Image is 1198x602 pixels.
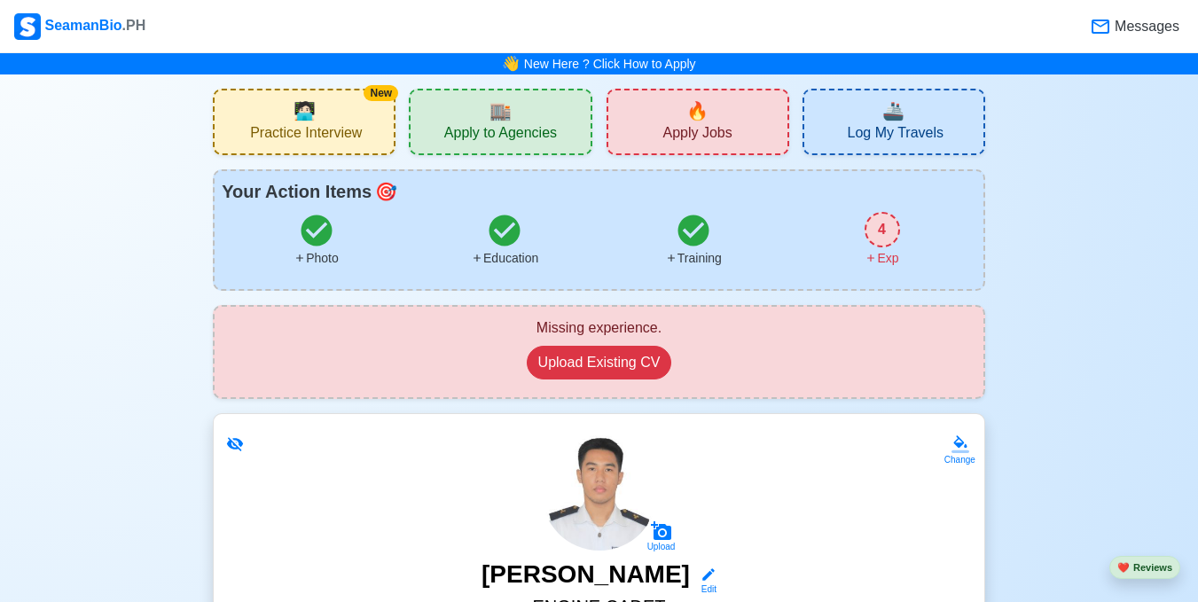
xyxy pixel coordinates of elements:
span: todo [375,178,397,205]
span: Messages [1111,16,1179,37]
div: Change [944,453,975,466]
div: Exp [865,249,898,268]
h3: [PERSON_NAME] [482,559,690,596]
div: Upload [647,542,676,552]
span: .PH [122,18,146,33]
span: interview [294,98,316,124]
span: new [686,98,709,124]
span: Log My Travels [848,124,944,146]
span: travel [882,98,904,124]
div: Photo [294,249,339,268]
div: Training [665,249,722,268]
span: bell [500,51,523,76]
button: Upload Existing CV [527,346,672,379]
img: Logo [14,13,41,40]
button: heartReviews [1109,556,1180,580]
div: Education [471,249,538,268]
span: Apply Jobs [662,124,732,146]
div: SeamanBio [14,13,145,40]
div: 4 [865,212,900,247]
span: Practice Interview [250,124,362,146]
a: New Here ? Click How to Apply [524,57,696,71]
div: Your Action Items [222,178,976,205]
div: Missing experience. [229,317,969,339]
div: Edit [693,582,716,596]
div: New [364,85,398,101]
span: Apply to Agencies [444,124,557,146]
span: heart [1117,562,1130,573]
span: agencies [489,98,512,124]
